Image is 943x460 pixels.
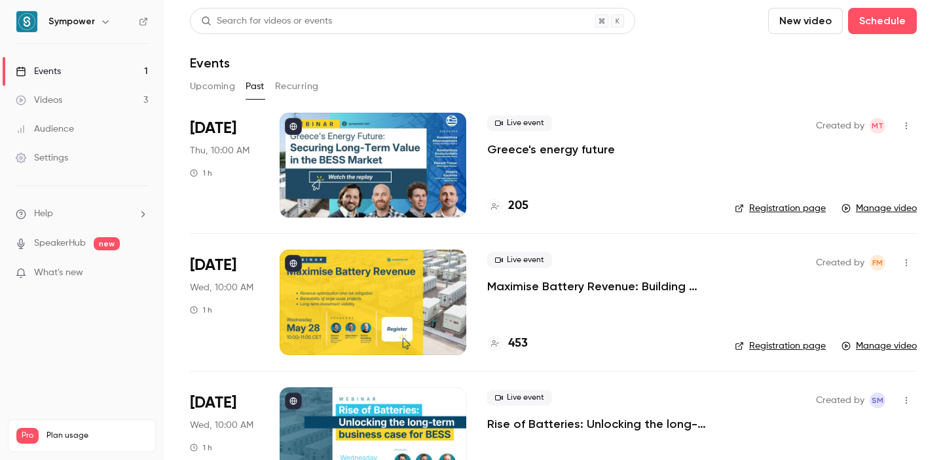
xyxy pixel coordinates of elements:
h4: 205 [508,197,528,215]
h1: Events [190,55,230,71]
a: Registration page [735,339,826,353]
span: Live event [487,115,552,131]
span: Help [34,207,53,221]
a: SpeakerHub [34,237,86,250]
button: Past [246,76,265,97]
h6: Sympower [48,15,95,28]
li: help-dropdown-opener [16,207,148,221]
iframe: Noticeable Trigger [132,267,148,279]
div: Audience [16,123,74,136]
div: Events [16,65,61,78]
a: Maximise Battery Revenue: Building Bankable Projects with Long-Term ROI [487,278,714,294]
span: [DATE] [190,118,236,139]
span: new [94,237,120,250]
a: 453 [487,335,528,353]
span: Created by [816,255,864,271]
div: May 28 Wed, 10:00 AM (Europe/Amsterdam) [190,250,259,355]
span: Pro [16,428,39,444]
span: Sympower Marketing Inbox [870,393,885,408]
span: Live event [487,390,552,406]
span: [DATE] [190,255,236,276]
span: Thu, 10:00 AM [190,144,250,157]
button: New video [768,8,843,34]
button: Upcoming [190,76,235,97]
a: Rise of Batteries: Unlocking the long-term business case for [PERSON_NAME] [487,416,714,432]
h4: 453 [508,335,528,353]
div: 1 h [190,168,212,178]
a: Manage video [841,202,917,215]
span: Live event [487,252,552,268]
span: fm [872,255,883,271]
button: Schedule [848,8,917,34]
span: Plan usage [46,431,147,441]
div: 1 h [190,305,212,315]
button: Recurring [275,76,319,97]
span: MT [872,118,883,134]
div: Jun 19 Thu, 11:00 AM (Europe/Athens) [190,113,259,218]
span: Wed, 10:00 AM [190,281,253,294]
span: francis mustert [870,255,885,271]
span: Created by [816,393,864,408]
div: 1 h [190,442,212,453]
span: What's new [34,266,83,280]
a: 205 [487,197,528,215]
div: Videos [16,94,62,107]
div: Settings [16,151,68,164]
span: Wed, 10:00 AM [190,419,253,432]
span: Created by [816,118,864,134]
span: [DATE] [190,393,236,413]
img: Sympower [16,11,37,32]
a: Registration page [735,202,826,215]
a: Manage video [841,339,917,353]
span: SM [872,393,883,408]
span: Manon Thomas [870,118,885,134]
a: Greece's energy future [487,142,615,157]
div: Search for videos or events [201,14,332,28]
